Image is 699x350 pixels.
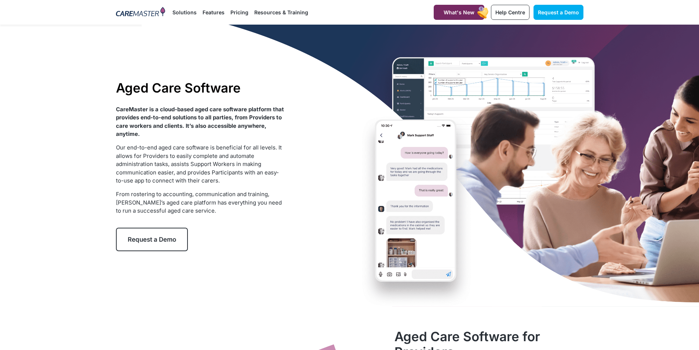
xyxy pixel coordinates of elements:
[116,80,284,95] h1: Aged Care Software
[128,236,176,243] span: Request a Demo
[538,9,579,15] span: Request a Demo
[534,5,583,20] a: Request a Demo
[116,144,282,184] span: Our end-to-end aged care software is beneficial for all levels. It allows for Providers to easily...
[116,191,282,214] span: From rostering to accounting, communication and training, [PERSON_NAME]’s aged care platform has ...
[116,106,284,138] strong: CareMaster is a cloud-based aged care software platform that provides end-to-end solutions to all...
[116,7,165,18] img: CareMaster Logo
[434,5,484,20] a: What's New
[116,228,188,251] a: Request a Demo
[444,9,474,15] span: What's New
[495,9,525,15] span: Help Centre
[491,5,529,20] a: Help Centre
